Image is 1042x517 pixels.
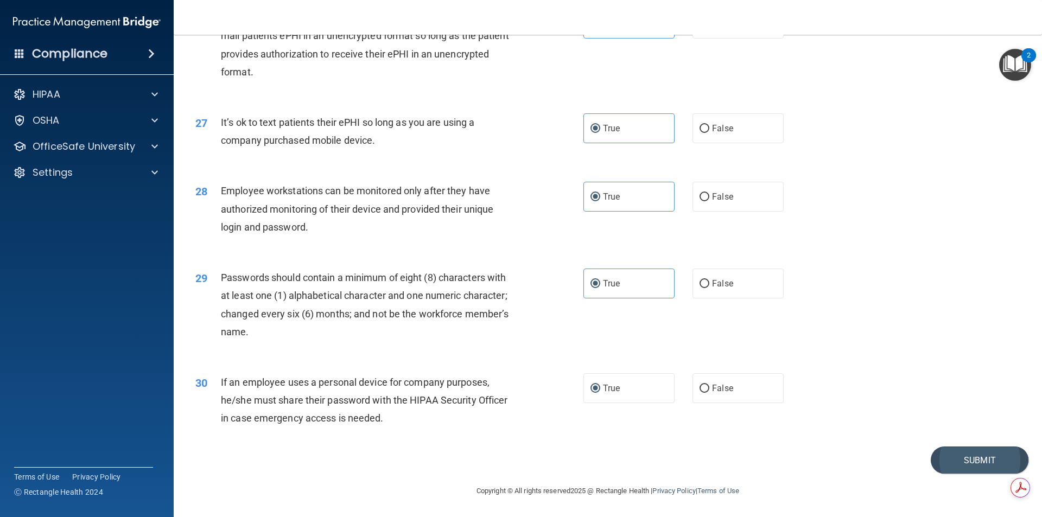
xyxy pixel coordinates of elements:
span: 28 [195,185,207,198]
span: Ⓒ Rectangle Health 2024 [14,487,103,497]
input: False [700,385,709,393]
p: OfficeSafe University [33,140,135,153]
span: True [603,123,620,133]
span: If an employee uses a personal device for company purposes, he/she must share their password with... [221,376,507,424]
span: Even though regular email is not secure, practices are allowed to e-mail patients ePHI in an unen... [221,12,511,78]
input: False [700,193,709,201]
a: OfficeSafe University [13,140,158,153]
button: Open Resource Center, 2 new notifications [999,49,1031,81]
a: Terms of Use [14,471,59,482]
span: True [603,383,620,393]
p: OSHA [33,114,60,127]
span: Passwords should contain a minimum of eight (8) characters with at least one (1) alphabetical cha... [221,272,509,337]
button: Submit [931,446,1028,474]
p: Settings [33,166,73,179]
span: False [712,192,733,202]
span: 30 [195,376,207,390]
input: True [590,125,600,133]
span: False [712,383,733,393]
a: Privacy Policy [72,471,121,482]
h4: Compliance [32,46,107,61]
span: It’s ok to text patients their ePHI so long as you are using a company purchased mobile device. [221,117,474,146]
span: 29 [195,272,207,285]
a: OSHA [13,114,158,127]
span: Employee workstations can be monitored only after they have authorized monitoring of their device... [221,185,493,232]
span: True [603,278,620,289]
input: True [590,385,600,393]
span: False [712,123,733,133]
div: 2 [1027,55,1031,69]
input: True [590,280,600,288]
a: Privacy Policy [652,487,695,495]
span: False [712,278,733,289]
div: Copyright © All rights reserved 2025 @ Rectangle Health | | [410,474,806,508]
input: False [700,125,709,133]
p: HIPAA [33,88,60,101]
a: Terms of Use [697,487,739,495]
span: True [603,192,620,202]
input: False [700,280,709,288]
a: Settings [13,166,158,179]
input: True [590,193,600,201]
span: 27 [195,117,207,130]
img: PMB logo [13,11,161,33]
a: HIPAA [13,88,158,101]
